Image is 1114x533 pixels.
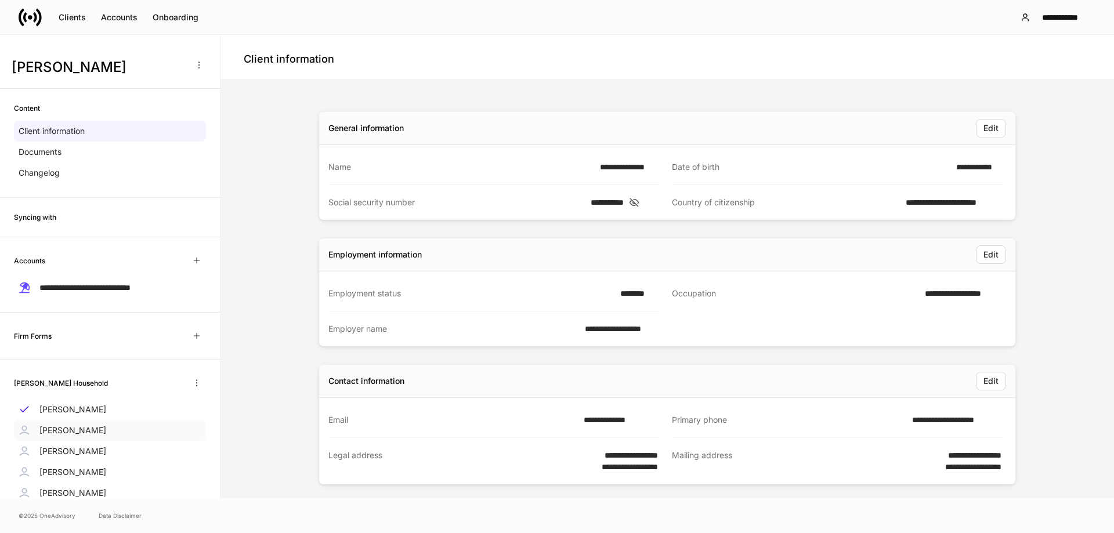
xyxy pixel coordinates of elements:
[153,12,198,23] div: Onboarding
[328,161,593,173] div: Name
[14,378,108,389] h6: [PERSON_NAME] Household
[328,197,584,208] div: Social security number
[14,462,206,483] a: [PERSON_NAME]
[328,122,404,134] div: General information
[14,331,52,342] h6: Firm Forms
[983,249,999,260] div: Edit
[145,8,206,27] button: Onboarding
[672,197,899,208] div: Country of citizenship
[39,425,106,436] p: [PERSON_NAME]
[14,483,206,503] a: [PERSON_NAME]
[14,441,206,462] a: [PERSON_NAME]
[19,125,85,137] p: Client information
[328,288,613,299] div: Employment status
[39,404,106,415] p: [PERSON_NAME]
[983,375,999,387] div: Edit
[19,146,62,158] p: Documents
[99,511,142,520] a: Data Disclaimer
[672,161,949,173] div: Date of birth
[39,466,106,478] p: [PERSON_NAME]
[14,162,206,183] a: Changelog
[59,12,86,23] div: Clients
[328,449,573,473] div: Legal address
[244,52,334,66] h4: Client information
[14,212,56,223] h6: Syncing with
[672,449,916,473] div: Mailing address
[976,372,1006,390] button: Edit
[51,8,93,27] button: Clients
[672,288,918,300] div: Occupation
[14,399,206,420] a: [PERSON_NAME]
[14,142,206,162] a: Documents
[101,12,138,23] div: Accounts
[12,58,185,77] h3: [PERSON_NAME]
[328,414,577,426] div: Email
[14,420,206,441] a: [PERSON_NAME]
[976,245,1006,264] button: Edit
[328,375,404,387] div: Contact information
[39,445,106,457] p: [PERSON_NAME]
[19,511,75,520] span: © 2025 OneAdvisory
[19,167,60,179] p: Changelog
[14,255,45,266] h6: Accounts
[976,119,1006,137] button: Edit
[672,414,905,426] div: Primary phone
[93,8,145,27] button: Accounts
[14,121,206,142] a: Client information
[328,249,422,260] div: Employment information
[14,103,40,114] h6: Content
[983,122,999,134] div: Edit
[328,323,578,335] div: Employer name
[39,487,106,499] p: [PERSON_NAME]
